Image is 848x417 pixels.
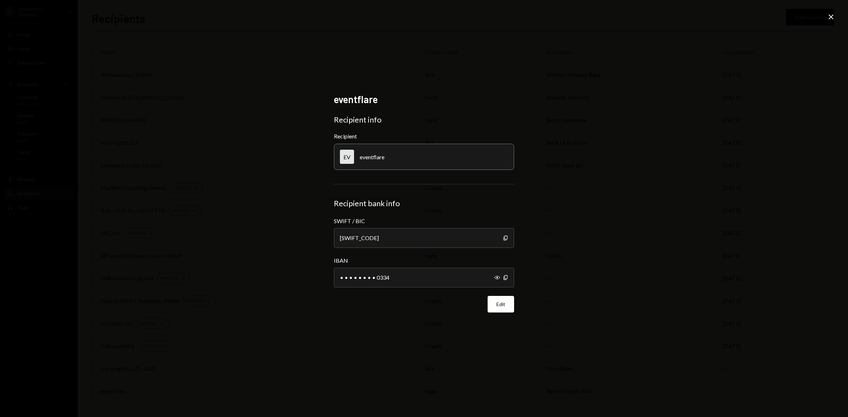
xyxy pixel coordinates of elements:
button: Edit [488,296,514,312]
div: Recipient [334,133,514,139]
div: eventflare [360,154,384,160]
div: Recipient info [334,115,514,125]
label: IBAN [334,256,514,265]
h2: eventflare [334,93,514,106]
label: SWIFT / BIC [334,217,514,225]
div: Recipient bank info [334,198,514,208]
div: • • • • • • • • 0334 [334,268,514,287]
div: EV [340,150,354,164]
div: [SWIFT_CODE] [334,228,514,248]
